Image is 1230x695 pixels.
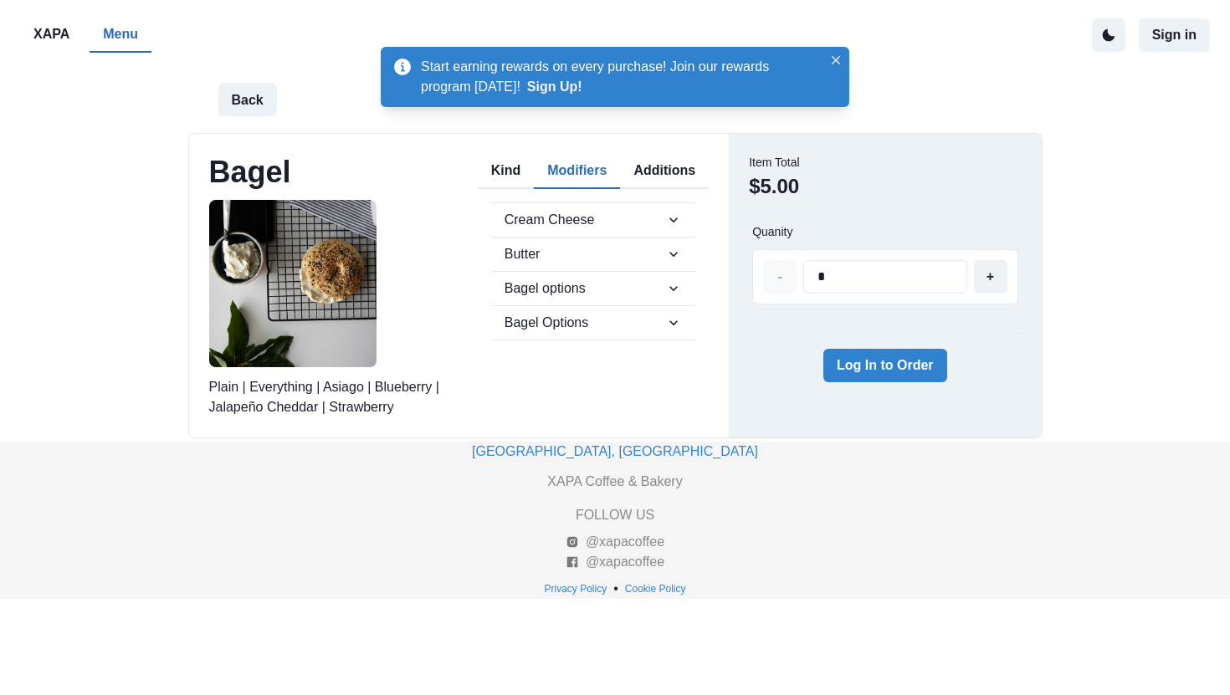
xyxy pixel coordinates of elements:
[625,581,686,596] p: Cookie Policy
[566,532,664,552] a: @xapacoffee
[752,225,792,239] p: Quanity
[491,238,695,271] button: Butter
[218,83,277,116] button: Back
[491,203,695,237] button: Cream Cheese
[749,171,799,202] dd: $5.00
[826,50,846,70] button: Close
[613,579,618,599] p: •
[620,154,709,189] button: Additions
[534,154,620,189] button: Modifiers
[566,552,664,572] a: @xapacoffee
[505,279,665,299] span: Bagel options
[749,154,799,171] dt: Item Total
[491,272,695,305] button: Bagel options
[763,260,797,294] button: -
[1139,18,1210,52] button: Sign in
[209,154,291,190] h2: Bagel
[576,505,654,525] p: FOLLOW US
[505,244,665,264] span: Butter
[209,377,468,417] p: Plain | Everything | Asiago | Blueberry | Jalapeño Cheddar | Strawberry
[823,349,947,382] button: Log In to Order
[491,306,695,340] button: Bagel Options
[33,24,69,44] p: XAPA
[547,472,682,492] p: XAPA Coffee & Bakery
[505,313,665,333] span: Bagel Options
[545,581,607,596] p: Privacy Policy
[478,154,535,189] button: Kind
[974,260,1007,294] button: +
[527,79,582,95] button: Sign Up!
[103,24,138,44] p: Menu
[209,200,377,367] img: original.jpeg
[421,57,823,97] p: Start earning rewards on every purchase! Join our rewards program [DATE]!
[505,210,665,230] span: Cream Cheese
[1092,18,1125,52] button: active dark theme mode
[472,444,758,458] a: [GEOGRAPHIC_DATA], [GEOGRAPHIC_DATA]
